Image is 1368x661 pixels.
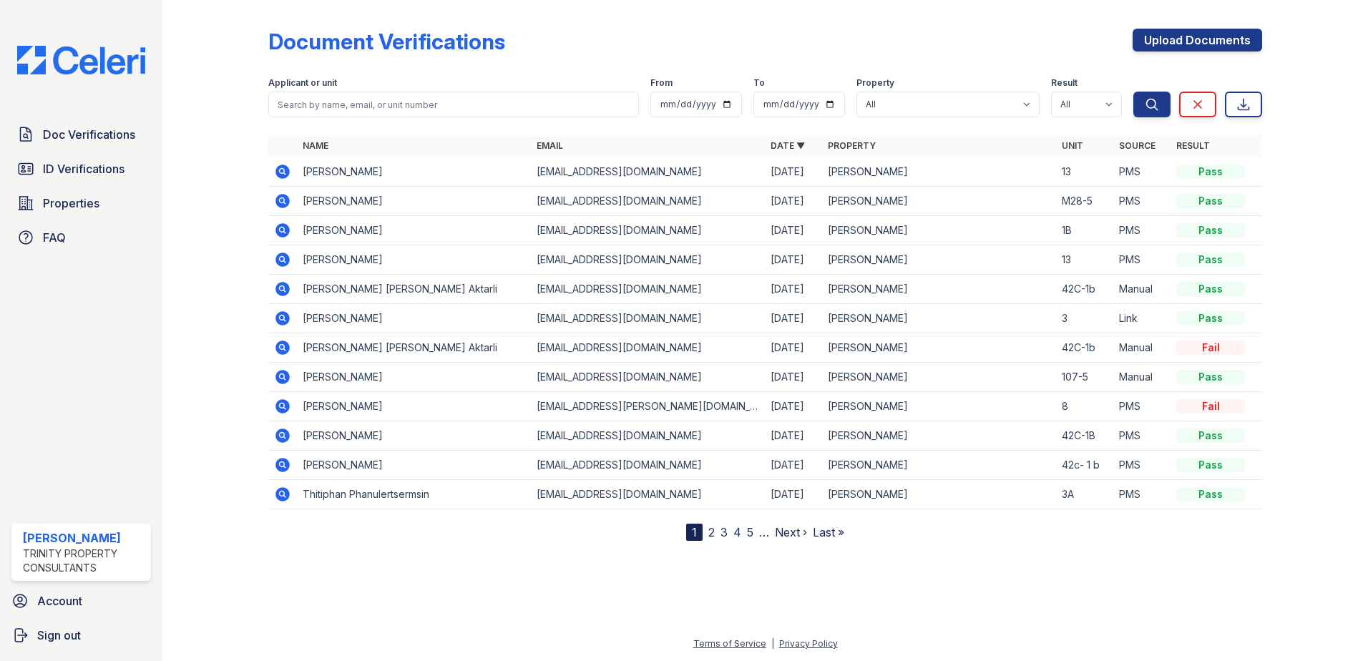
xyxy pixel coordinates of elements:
[1056,392,1113,421] td: 8
[828,140,876,151] a: Property
[297,216,531,245] td: [PERSON_NAME]
[11,189,151,217] a: Properties
[686,524,703,541] div: 1
[733,525,741,539] a: 4
[1056,245,1113,275] td: 13
[297,392,531,421] td: [PERSON_NAME]
[11,155,151,183] a: ID Verifications
[531,245,765,275] td: [EMAIL_ADDRESS][DOMAIN_NAME]
[779,638,838,649] a: Privacy Policy
[1056,333,1113,363] td: 42C-1b
[1056,451,1113,480] td: 42c- 1 b
[822,421,1056,451] td: [PERSON_NAME]
[765,451,822,480] td: [DATE]
[1176,223,1245,238] div: Pass
[297,187,531,216] td: [PERSON_NAME]
[1056,275,1113,304] td: 42C-1b
[531,451,765,480] td: [EMAIL_ADDRESS][DOMAIN_NAME]
[753,77,765,89] label: To
[268,77,337,89] label: Applicant or unit
[775,525,807,539] a: Next ›
[1062,140,1083,151] a: Unit
[531,304,765,333] td: [EMAIL_ADDRESS][DOMAIN_NAME]
[268,29,505,54] div: Document Verifications
[1113,333,1171,363] td: Manual
[1113,216,1171,245] td: PMS
[1056,421,1113,451] td: 42C-1B
[297,245,531,275] td: [PERSON_NAME]
[720,525,728,539] a: 3
[1113,363,1171,392] td: Manual
[765,333,822,363] td: [DATE]
[822,451,1056,480] td: [PERSON_NAME]
[765,480,822,509] td: [DATE]
[1113,480,1171,509] td: PMS
[747,525,753,539] a: 5
[297,275,531,304] td: [PERSON_NAME] [PERSON_NAME] Aktarli
[771,638,774,649] div: |
[531,275,765,304] td: [EMAIL_ADDRESS][DOMAIN_NAME]
[531,392,765,421] td: [EMAIL_ADDRESS][PERSON_NAME][DOMAIN_NAME]
[693,638,766,649] a: Terms of Service
[43,160,124,177] span: ID Verifications
[1113,451,1171,480] td: PMS
[822,363,1056,392] td: [PERSON_NAME]
[822,216,1056,245] td: [PERSON_NAME]
[23,547,145,575] div: Trinity Property Consultants
[297,480,531,509] td: Thitiphan Phanulertsermsin
[1176,165,1245,179] div: Pass
[708,525,715,539] a: 2
[537,140,563,151] a: Email
[822,304,1056,333] td: [PERSON_NAME]
[531,363,765,392] td: [EMAIL_ADDRESS][DOMAIN_NAME]
[531,216,765,245] td: [EMAIL_ADDRESS][DOMAIN_NAME]
[765,421,822,451] td: [DATE]
[23,529,145,547] div: [PERSON_NAME]
[6,46,157,74] img: CE_Logo_Blue-a8612792a0a2168367f1c8372b55b34899dd931a85d93a1a3d3e32e68fde9ad4.png
[1176,140,1210,151] a: Result
[1056,187,1113,216] td: M28-5
[6,587,157,615] a: Account
[43,126,135,143] span: Doc Verifications
[822,275,1056,304] td: [PERSON_NAME]
[1051,77,1078,89] label: Result
[765,216,822,245] td: [DATE]
[1056,157,1113,187] td: 13
[297,363,531,392] td: [PERSON_NAME]
[297,451,531,480] td: [PERSON_NAME]
[822,392,1056,421] td: [PERSON_NAME]
[531,421,765,451] td: [EMAIL_ADDRESS][DOMAIN_NAME]
[37,627,81,644] span: Sign out
[1113,392,1171,421] td: PMS
[531,157,765,187] td: [EMAIL_ADDRESS][DOMAIN_NAME]
[6,621,157,650] a: Sign out
[822,245,1056,275] td: [PERSON_NAME]
[822,157,1056,187] td: [PERSON_NAME]
[531,333,765,363] td: [EMAIL_ADDRESS][DOMAIN_NAME]
[765,245,822,275] td: [DATE]
[765,392,822,421] td: [DATE]
[1176,487,1245,501] div: Pass
[303,140,328,151] a: Name
[1176,429,1245,443] div: Pass
[856,77,894,89] label: Property
[268,92,639,117] input: Search by name, email, or unit number
[650,77,673,89] label: From
[1133,29,1262,52] a: Upload Documents
[43,229,66,246] span: FAQ
[1113,157,1171,187] td: PMS
[531,480,765,509] td: [EMAIL_ADDRESS][DOMAIN_NAME]
[1056,480,1113,509] td: 3A
[1119,140,1156,151] a: Source
[37,592,82,609] span: Account
[1113,304,1171,333] td: Link
[1113,187,1171,216] td: PMS
[11,223,151,252] a: FAQ
[765,275,822,304] td: [DATE]
[1176,370,1245,384] div: Pass
[1056,363,1113,392] td: 107-5
[813,525,844,539] a: Last »
[297,333,531,363] td: [PERSON_NAME] [PERSON_NAME] Aktarli
[297,304,531,333] td: [PERSON_NAME]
